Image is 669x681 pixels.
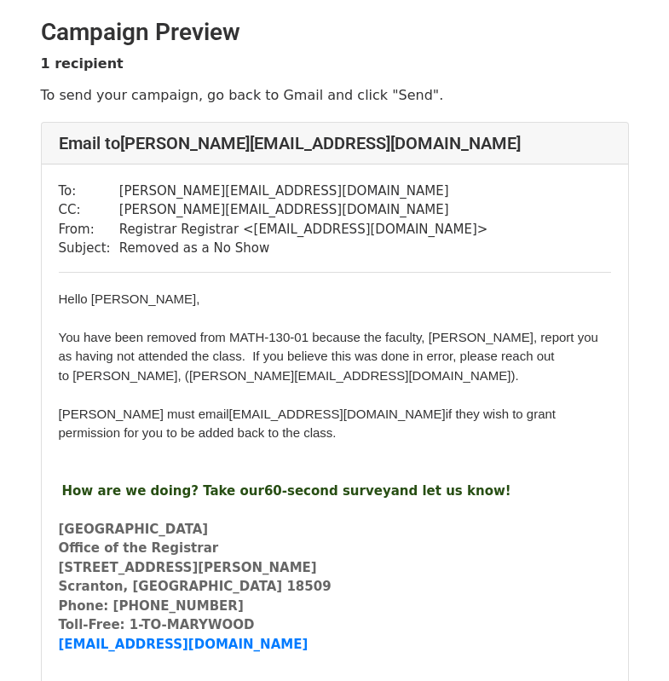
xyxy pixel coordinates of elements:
p: To send your campaign, go back to Gmail and click "Send". [41,86,629,104]
td: From: [59,220,119,240]
td: Removed as a No Show [119,239,488,258]
h2: Campaign Preview [41,18,629,47]
td: To: [59,182,119,201]
div: ​​Hello [PERSON_NAME], [59,290,611,309]
td: [PERSON_NAME][EMAIL_ADDRESS][DOMAIN_NAME] [119,182,488,201]
td: [PERSON_NAME][EMAIL_ADDRESS][DOMAIN_NAME] [119,200,488,220]
h4: Email to [PERSON_NAME][EMAIL_ADDRESS][DOMAIN_NAME] [59,133,611,153]
a: 60-second survey [264,483,391,499]
td: Subject: [59,239,119,258]
font: How are we doing? Take our and let us know! [62,483,511,499]
span: [GEOGRAPHIC_DATA] Office of the Registrar [STREET_ADDRESS][PERSON_NAME] Scranton, [GEOGRAPHIC_DAT... [59,522,332,652]
td: Registrar Registrar < [EMAIL_ADDRESS][DOMAIN_NAME] > [119,220,488,240]
div: [PERSON_NAME] must email [EMAIL_ADDRESS][DOMAIN_NAME] if they wish to grant permission for you to... [59,405,611,443]
td: CC: [59,200,119,220]
a: [EMAIL_ADDRESS][DOMAIN_NAME] [59,637,309,652]
strong: 1 recipient [41,55,124,72]
div: You have been removed from MATH-130-01 because the faculty, [PERSON_NAME], report you as having n... [59,328,611,386]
